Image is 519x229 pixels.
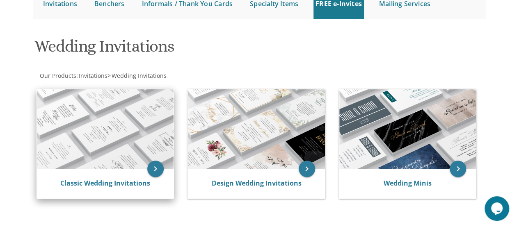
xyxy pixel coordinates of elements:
a: keyboard_arrow_right [450,161,466,177]
a: Invitations [78,72,107,79]
a: keyboard_arrow_right [299,161,315,177]
span: Invitations [79,72,107,79]
img: Classic Wedding Invitations [37,89,174,169]
div: : [33,72,260,80]
img: Wedding Minis [339,89,476,169]
a: Design Wedding Invitations [212,179,302,188]
a: Wedding Minis [384,179,432,188]
a: keyboard_arrow_right [147,161,164,177]
a: Our Products [39,72,76,79]
span: > [107,72,167,79]
a: Classic Wedding Invitations [60,179,150,188]
h1: Wedding Invitations [34,37,331,61]
img: Design Wedding Invitations [188,89,325,169]
iframe: chat widget [485,196,511,221]
a: Wedding Invitations [111,72,167,79]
